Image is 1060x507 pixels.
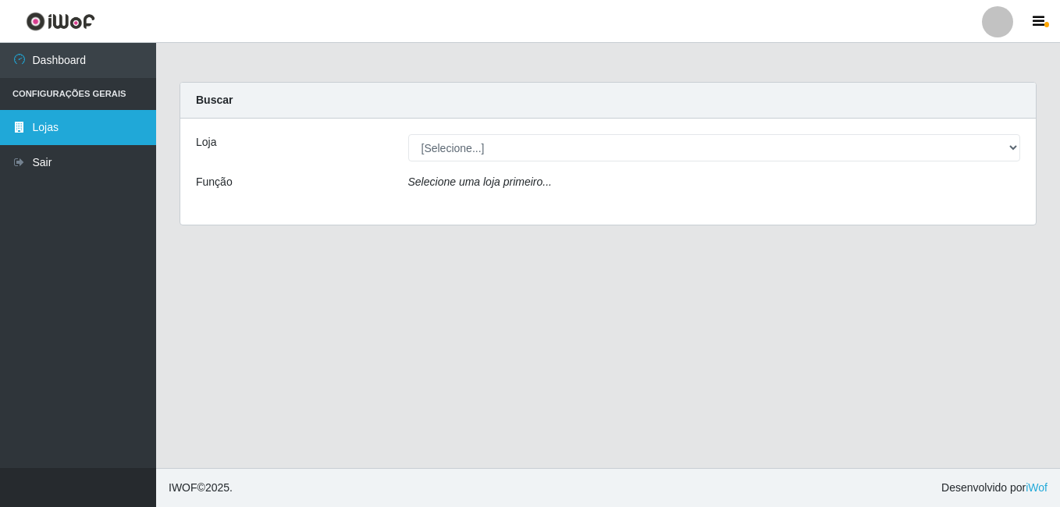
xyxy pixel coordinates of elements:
[196,94,233,106] strong: Buscar
[941,480,1048,496] span: Desenvolvido por
[196,174,233,190] label: Função
[196,134,216,151] label: Loja
[26,12,95,31] img: CoreUI Logo
[408,175,552,188] i: Selecione uma loja primeiro...
[1026,481,1048,494] a: iWof
[169,480,233,496] span: © 2025 .
[169,481,197,494] span: IWOF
